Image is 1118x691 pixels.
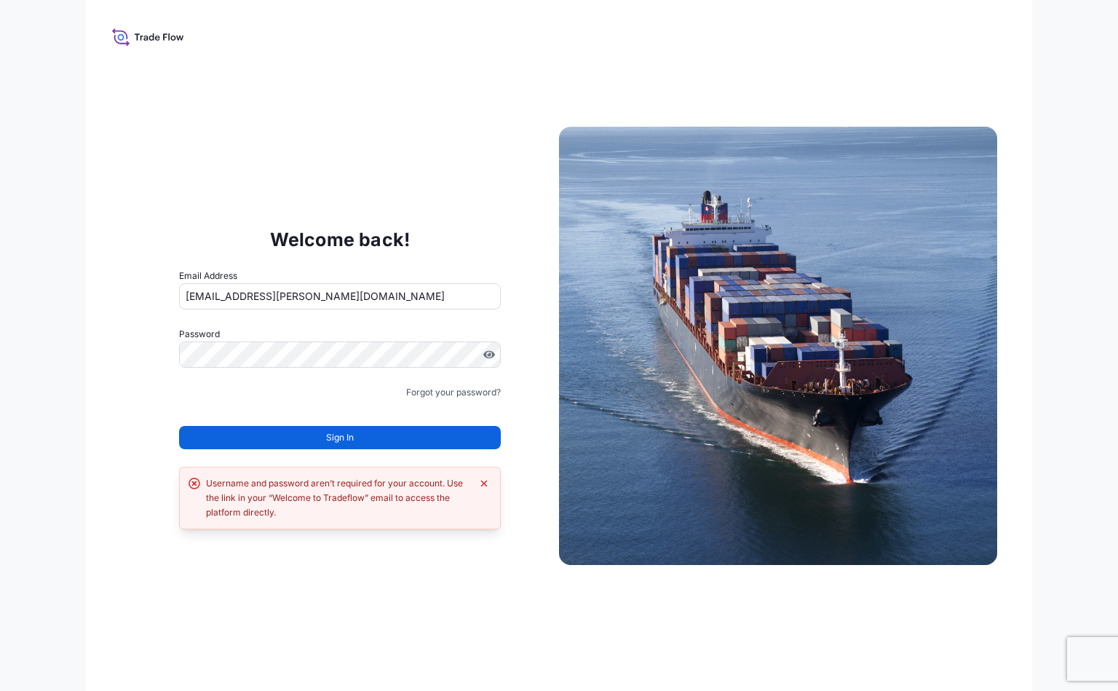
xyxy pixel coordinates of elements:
[179,269,237,283] label: Email Address
[179,426,501,449] button: Sign In
[483,349,495,360] button: Show password
[179,283,501,309] input: example@gmail.com
[326,430,354,445] span: Sign In
[179,327,501,341] label: Password
[559,127,997,565] img: Ship illustration
[406,385,501,400] a: Forgot your password?
[477,476,491,491] button: Dismiss error
[270,228,411,251] p: Welcome back!
[206,476,471,520] div: Username and password aren’t required for your account. Use the link in your “Welcome to Tradeflo...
